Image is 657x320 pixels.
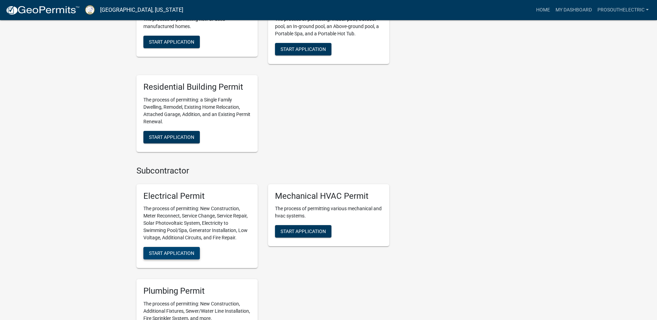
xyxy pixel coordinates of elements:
p: The process of permitting: Indoor pool, Outdoor pool, an In-ground pool, an Above-ground pool, a ... [275,16,382,37]
h4: Subcontractor [136,166,389,176]
a: Prosouthelectric [595,3,651,17]
span: Start Application [281,46,326,52]
button: Start Application [275,225,331,238]
h5: Mechanical HVAC Permit [275,191,382,201]
span: Start Application [149,39,194,45]
h5: Electrical Permit [143,191,251,201]
h5: Residential Building Permit [143,82,251,92]
span: Start Application [149,250,194,256]
p: The process of permitting various mechanical and hvac systems. [275,205,382,220]
button: Start Application [143,131,200,143]
a: My Dashboard [553,3,595,17]
button: Start Application [143,247,200,259]
p: The process of permitting new or used manufactured homes. [143,16,251,30]
a: Home [533,3,553,17]
img: Putnam County, Georgia [85,5,95,15]
button: Start Application [275,43,331,55]
button: Start Application [143,36,200,48]
p: The process of permitting: a Single Family Dwelling, Remodel, Existing Home Relocation, Attached ... [143,96,251,125]
a: [GEOGRAPHIC_DATA], [US_STATE] [100,4,183,16]
p: The process of permitting: New Construction, Meter Reconnect, Service Change, Service Repair, Sol... [143,205,251,241]
span: Start Application [149,134,194,140]
span: Start Application [281,229,326,234]
h5: Plumbing Permit [143,286,251,296]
